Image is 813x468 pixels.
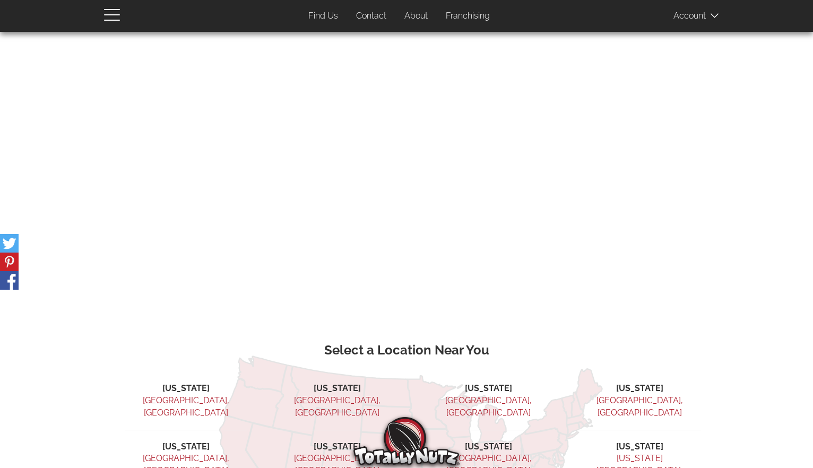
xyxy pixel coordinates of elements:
[294,395,380,418] a: [GEOGRAPHIC_DATA], [GEOGRAPHIC_DATA]
[276,441,399,453] li: [US_STATE]
[300,6,346,27] a: Find Us
[125,441,247,453] li: [US_STATE]
[445,395,532,418] a: [GEOGRAPHIC_DATA], [GEOGRAPHIC_DATA]
[276,383,399,395] li: [US_STATE]
[143,395,229,418] a: [GEOGRAPHIC_DATA], [GEOGRAPHIC_DATA]
[125,383,247,395] li: [US_STATE]
[578,383,701,395] li: [US_STATE]
[396,6,436,27] a: About
[578,441,701,453] li: [US_STATE]
[427,383,550,395] li: [US_STATE]
[353,417,460,465] img: Totally Nutz Logo
[348,6,394,27] a: Contact
[596,395,683,418] a: [GEOGRAPHIC_DATA], [GEOGRAPHIC_DATA]
[438,6,498,27] a: Franchising
[427,441,550,453] li: [US_STATE]
[112,343,701,357] h3: Select a Location Near You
